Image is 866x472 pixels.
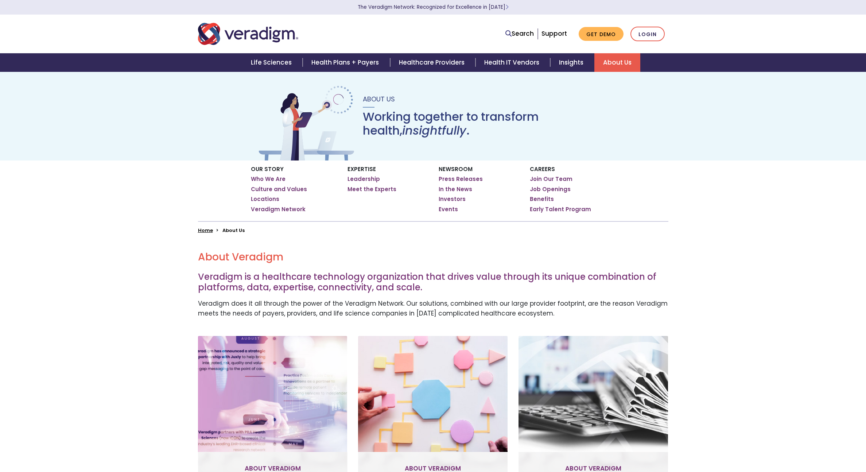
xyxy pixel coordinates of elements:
a: Culture and Values [251,186,307,193]
a: Join Our Team [530,175,572,183]
a: Investors [439,196,466,203]
a: Locations [251,196,279,203]
a: Who We Are [251,175,286,183]
a: Health IT Vendors [475,53,550,72]
a: The Veradigm Network: Recognized for Excellence in [DATE]Learn More [358,4,509,11]
a: Life Sciences [242,53,303,72]
a: Benefits [530,196,554,203]
span: Learn More [505,4,509,11]
a: Health Plans + Payers [303,53,390,72]
a: Veradigm Network [251,206,306,213]
a: Get Demo [579,27,624,41]
h1: Working together to transform health, . [363,110,609,138]
p: Veradigm does it all through the power of the Veradigm Network. Our solutions, combined with our ... [198,299,668,318]
a: Search [505,29,534,39]
a: Early Talent Program [530,206,591,213]
span: About Us [363,94,395,104]
a: Events [439,206,458,213]
a: Home [198,227,213,234]
h3: Veradigm is a healthcare technology organization that drives value through its unique combination... [198,272,668,293]
a: Login [630,27,665,42]
a: Press Releases [439,175,483,183]
a: Job Openings [530,186,571,193]
h2: About Veradigm [198,251,668,263]
em: insightfully [402,122,466,139]
a: Support [541,29,567,38]
a: Leadership [347,175,380,183]
img: Veradigm logo [198,22,298,46]
a: Meet the Experts [347,186,396,193]
a: In the News [439,186,472,193]
a: About Us [594,53,640,72]
a: Insights [550,53,594,72]
a: Healthcare Providers [390,53,475,72]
